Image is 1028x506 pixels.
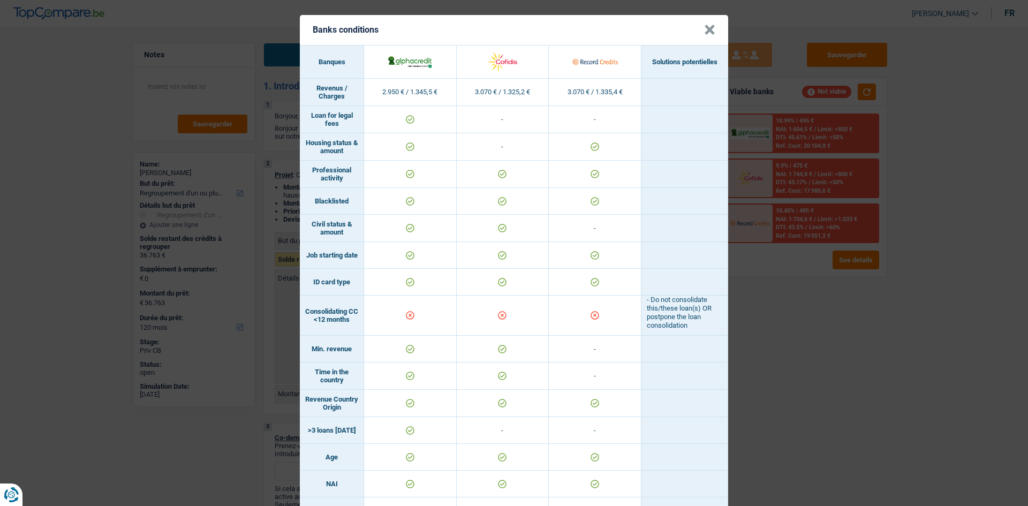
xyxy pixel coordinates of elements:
td: Professional activity [300,161,364,188]
img: AlphaCredit [387,55,433,69]
td: - [549,215,641,242]
td: - Do not consolidate this/these loan(s) OR postpone the loan consolidation [641,296,728,336]
td: 3.070 € / 1.325,2 € [457,79,549,106]
td: Job starting date [300,242,364,269]
td: Civil status & amount [300,215,364,242]
td: Age [300,444,364,471]
td: - [549,336,641,362]
td: - [549,417,641,444]
td: Time in the country [300,362,364,390]
td: Loan for legal fees [300,106,364,133]
td: - [549,362,641,390]
td: Consolidating CC <12 months [300,296,364,336]
td: Blacklisted [300,188,364,215]
th: Banques [300,46,364,79]
td: - [457,133,549,161]
td: Min. revenue [300,336,364,362]
td: Revenus / Charges [300,79,364,106]
h5: Banks conditions [313,25,379,35]
td: ID card type [300,269,364,296]
td: - [457,417,549,444]
img: Record Credits [572,50,618,73]
td: 2.950 € / 1.345,5 € [364,79,457,106]
td: - [457,106,549,133]
td: Housing status & amount [300,133,364,161]
td: - [549,106,641,133]
button: Close [704,25,715,35]
img: Cofidis [480,50,525,73]
td: NAI [300,471,364,497]
th: Solutions potentielles [641,46,728,79]
td: 3.070 € / 1.335,4 € [549,79,641,106]
td: >3 loans [DATE] [300,417,364,444]
td: Revenue Country Origin [300,390,364,417]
